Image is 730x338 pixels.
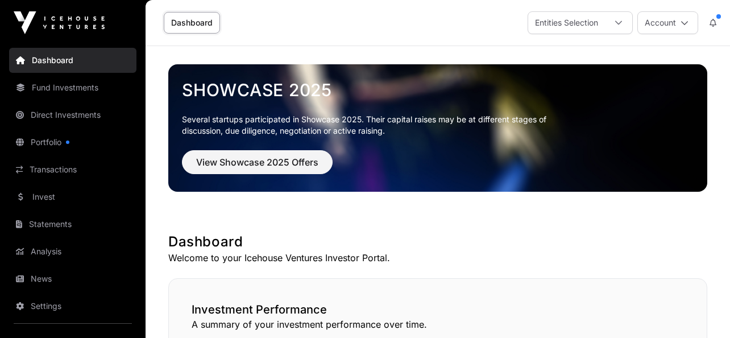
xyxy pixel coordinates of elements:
a: Showcase 2025 [182,80,694,100]
button: View Showcase 2025 Offers [182,150,333,174]
img: Showcase 2025 [168,64,707,192]
a: Analysis [9,239,136,264]
p: A summary of your investment performance over time. [192,318,684,331]
div: Entities Selection [528,12,605,34]
img: Icehouse Ventures Logo [14,11,105,34]
p: Several startups participated in Showcase 2025. Their capital raises may be at different stages o... [182,114,564,137]
a: Transactions [9,157,136,182]
a: Dashboard [9,48,136,73]
a: Dashboard [164,12,220,34]
a: Direct Investments [9,102,136,127]
a: Portfolio [9,130,136,155]
h1: Dashboard [168,233,707,251]
a: Statements [9,212,136,237]
a: Fund Investments [9,75,136,100]
a: News [9,266,136,291]
a: Settings [9,294,136,319]
iframe: Chat Widget [673,283,730,338]
p: Welcome to your Icehouse Ventures Investor Portal. [168,251,707,265]
h2: Investment Performance [192,302,684,318]
span: View Showcase 2025 Offers [196,155,318,169]
a: View Showcase 2025 Offers [182,162,333,173]
a: Invest [9,184,136,209]
button: Account [637,11,698,34]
